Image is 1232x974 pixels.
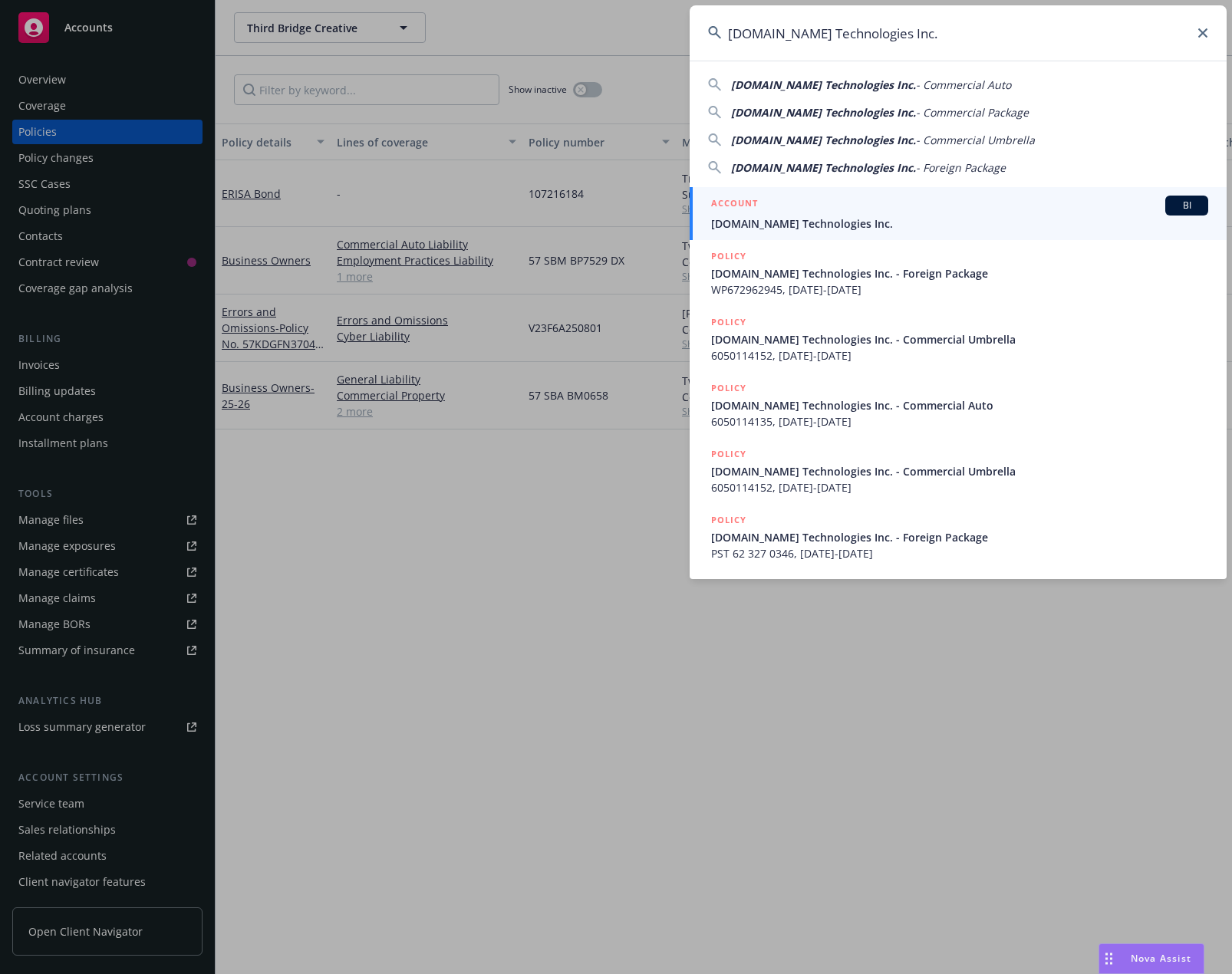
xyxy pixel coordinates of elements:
a: POLICY[DOMAIN_NAME] Technologies Inc. - Commercial Umbrella6050114152, [DATE]-[DATE] [690,306,1227,372]
span: [DOMAIN_NAME] Technologies Inc. [731,133,916,147]
a: POLICY[DOMAIN_NAME] Technologies Inc. - Foreign PackageWP672962945, [DATE]-[DATE] [690,240,1227,306]
span: [DOMAIN_NAME] Technologies Inc. [711,216,1208,232]
span: [DOMAIN_NAME] Technologies Inc. [731,77,916,92]
a: POLICY[DOMAIN_NAME] Technologies Inc. - Commercial Auto6050114135, [DATE]-[DATE] [690,372,1227,438]
span: - Commercial Umbrella [916,133,1035,147]
span: - Foreign Package [916,160,1006,175]
span: - Commercial Package [916,105,1029,120]
span: 6050114152, [DATE]-[DATE] [711,347,1208,364]
span: PST 62 327 0346, [DATE]-[DATE] [711,545,1208,561]
button: Nova Assist [1099,943,1204,974]
span: 6050114135, [DATE]-[DATE] [711,413,1208,429]
h5: POLICY [711,314,746,330]
span: [DOMAIN_NAME] Technologies Inc. - Commercial Umbrella [711,463,1208,479]
h5: POLICY [711,248,746,264]
h5: POLICY [711,446,746,462]
span: [DOMAIN_NAME] Technologies Inc. - Foreign Package [711,265,1208,281]
span: Nova Assist [1131,952,1191,965]
a: POLICY[DOMAIN_NAME] Technologies Inc. - Commercial Umbrella6050114152, [DATE]-[DATE] [690,438,1227,504]
span: - Commercial Auto [916,77,1011,92]
span: [DOMAIN_NAME] Technologies Inc. - Commercial Umbrella [711,331,1208,347]
span: [DOMAIN_NAME] Technologies Inc. [731,105,916,120]
span: [DOMAIN_NAME] Technologies Inc. [731,160,916,175]
a: POLICY[DOMAIN_NAME] Technologies Inc. - Foreign PackagePST 62 327 0346, [DATE]-[DATE] [690,504,1227,570]
h5: POLICY [711,380,746,396]
span: 6050114152, [DATE]-[DATE] [711,479,1208,495]
span: [DOMAIN_NAME] Technologies Inc. - Foreign Package [711,529,1208,545]
span: [DOMAIN_NAME] Technologies Inc. - Commercial Auto [711,397,1208,413]
div: Drag to move [1099,944,1118,973]
input: Search... [690,5,1227,61]
a: ACCOUNTBI[DOMAIN_NAME] Technologies Inc. [690,187,1227,240]
h5: POLICY [711,512,746,528]
span: WP672962945, [DATE]-[DATE] [711,281,1208,298]
span: BI [1171,199,1202,212]
h5: ACCOUNT [711,196,758,214]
